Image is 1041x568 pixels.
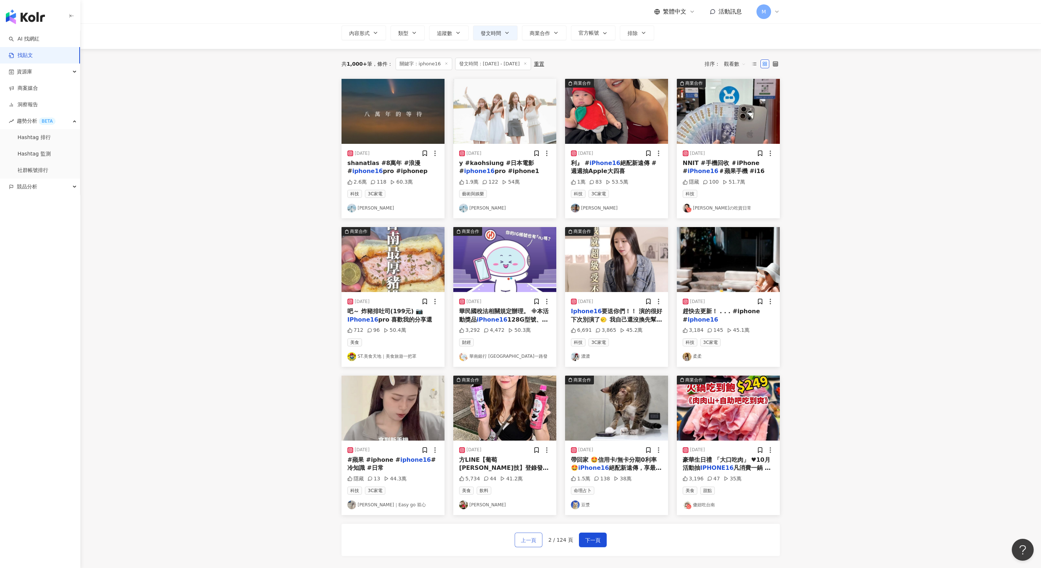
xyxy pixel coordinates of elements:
[508,327,531,334] div: 50.3萬
[606,179,628,186] div: 53.5萬
[724,475,741,483] div: 35萬
[727,327,750,334] div: 45.1萬
[683,190,697,198] span: 科技
[588,190,609,198] span: 3C家電
[342,79,445,144] div: post-image
[342,61,372,67] div: 共 筆
[347,190,362,198] span: 科技
[6,9,45,24] img: logo
[350,228,367,235] div: 商業合作
[459,456,549,480] span: 方LINE【葡萄[PERSON_NAME]技】登錄發票有機會抽
[705,58,750,70] div: 排序：
[683,352,691,361] img: KOL Avatar
[453,376,556,441] img: post-image
[384,475,407,483] div: 44.3萬
[355,447,370,453] div: [DATE]
[573,228,591,235] div: 商業合作
[453,227,556,292] div: post-image商業合作
[683,487,697,495] span: 美食
[347,500,439,509] a: KOL Avatar[PERSON_NAME]｜Easy go 双心
[707,327,723,334] div: 145
[677,227,780,292] img: post-image
[595,327,616,334] div: 3,865
[352,168,383,174] mark: iphone16
[482,179,498,186] div: 122
[477,316,507,323] mark: iPhone16
[18,134,51,141] a: Hashtag 排行
[571,352,662,361] a: KOL Avatar濃濃
[400,456,431,463] mark: iphone16
[462,228,479,235] div: 商業合作
[578,299,593,305] div: [DATE]
[683,338,697,346] span: 科技
[683,204,691,212] img: KOL Avatar
[473,26,518,40] button: 發文時間
[590,160,620,166] mark: iPhone16
[9,52,33,59] a: 找貼文
[683,204,774,212] a: KOL Avatar[PERSON_NAME]の吃貨日常
[565,227,668,292] img: post-image
[459,352,468,361] img: KOL Avatar
[342,376,445,441] div: post-image
[724,58,746,70] span: 觀看數
[459,179,478,186] div: 1.9萬
[502,179,520,186] div: 54萬
[683,327,703,334] div: 3,184
[685,80,703,87] div: 商業合作
[17,179,37,195] span: 競品分析
[620,26,654,40] button: 排除
[700,487,715,495] span: 甜點
[1012,539,1034,561] iframe: Help Scout Beacon - Open
[565,79,668,144] div: post-image商業合作
[484,475,496,483] div: 44
[589,179,602,186] div: 83
[484,327,504,334] div: 4,472
[365,487,385,495] span: 3C家電
[390,179,413,186] div: 60.3萬
[718,168,765,174] span: ＃蘋果手機 #i16
[18,150,51,158] a: Hashtag 監測
[571,464,661,479] span: 絕配新遠傳，享最大個人頻
[355,150,370,157] div: [DATE]
[521,536,536,545] span: 上一頁
[571,204,662,212] a: KOL Avatar[PERSON_NAME]
[500,475,523,483] div: 41.2萬
[571,456,657,471] span: 帶回家 🤩信用卡/無卡分期0利率 🤩
[578,464,609,471] mark: iPhone16
[347,500,356,509] img: KOL Avatar
[663,8,686,16] span: 繁體中文
[459,327,480,334] div: 3,292
[677,376,780,441] img: post-image
[683,179,699,186] div: 隱藏
[437,30,452,36] span: 追蹤數
[677,376,780,441] div: post-image商業合作
[18,167,48,174] a: 社群帳號排行
[367,327,380,334] div: 96
[459,338,474,346] span: 財經
[571,308,662,348] span: 要送你們！！ 演的很好下次別演了🙂‍↔️ 我自己還沒換先幫你們換啦 規則放留言置頂 還有其他價碼禮物 快追蹤 @mifiya_tw +留言 #米菲亞
[453,376,556,441] div: post-image商業合作
[571,475,590,483] div: 1.5萬
[459,308,549,323] span: 華民國稅法相關規定辦理。 ※本活動獎品
[453,79,556,144] div: post-image
[579,30,599,36] span: 官方帳號
[347,352,439,361] a: KOL AvatarST.美食天地｜美食旅遊一把罩
[548,537,573,543] span: 2 / 124 頁
[383,168,427,174] span: pro #iphonep
[573,80,591,87] div: 商業合作
[571,500,580,509] img: KOL Avatar
[347,61,367,67] span: 1,000+
[372,61,393,67] span: 條件 ：
[722,179,745,186] div: 51.7萬
[495,168,539,174] span: pro #iphone1
[565,376,668,441] div: post-image商業合作
[429,26,469,40] button: 追蹤數
[534,61,544,67] div: 重置
[466,447,481,453] div: [DATE]
[762,8,766,16] span: M
[683,475,703,483] div: 3,196
[594,475,610,483] div: 138
[459,160,534,174] span: y #kaohsiung #日本電影 #
[342,26,386,40] button: 內容形式
[690,150,705,157] div: [DATE]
